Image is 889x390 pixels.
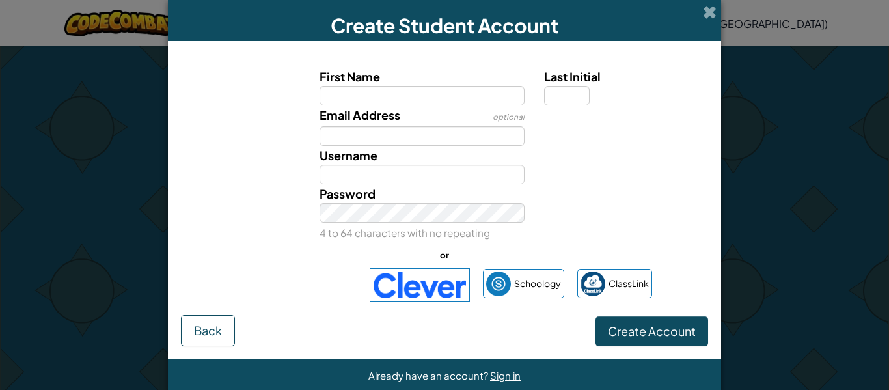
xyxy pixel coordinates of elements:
small: 4 to 64 characters with no repeating [320,227,490,239]
span: Already have an account? [368,369,490,382]
span: Create Student Account [331,13,558,38]
span: Username [320,148,377,163]
button: Back [181,315,235,346]
span: Back [194,323,222,338]
img: classlink-logo-small.png [581,272,605,296]
button: Create Account [595,316,708,346]
span: Password [320,186,376,201]
span: or [433,245,456,264]
iframe: Sign in with Google Button [230,271,363,299]
span: First Name [320,69,380,84]
span: ClassLink [609,274,649,293]
img: schoology.png [486,272,511,296]
span: Create Account [608,324,696,339]
span: Last Initial [544,69,601,84]
span: Email Address [320,107,400,122]
span: optional [493,112,525,122]
span: Schoology [514,274,561,293]
img: clever-logo-blue.png [370,268,470,302]
a: Sign in [490,369,521,382]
